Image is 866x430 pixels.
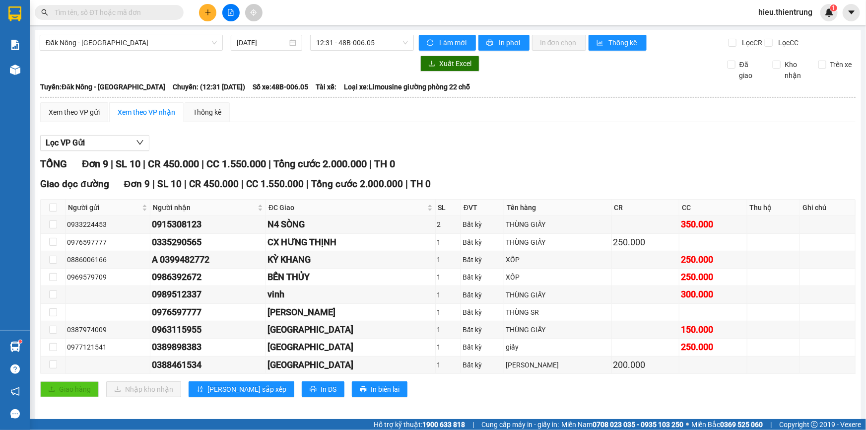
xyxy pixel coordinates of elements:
[681,340,745,354] div: 250.000
[463,359,502,370] div: Bất kỳ
[67,219,148,230] div: 0933224453
[506,307,609,318] div: THÙNG SR
[360,386,367,394] span: printer
[506,219,609,230] div: THÙNG GIẤY
[436,200,461,216] th: SL
[10,364,20,374] span: question-circle
[268,202,425,213] span: ĐC Giao
[8,6,21,21] img: logo-vxr
[437,359,459,370] div: 1
[681,253,745,267] div: 250.000
[189,178,239,190] span: CR 450.000
[374,419,465,430] span: Hỗ trợ kỹ thuật:
[152,358,264,372] div: 0388461534
[437,342,459,353] div: 1
[237,37,287,48] input: 11/09/2025
[344,81,470,92] span: Loại xe: Limousine giường phòng 22 chỗ
[811,421,818,428] span: copyright
[463,289,502,300] div: Bất kỳ
[116,158,140,170] span: SL 10
[201,158,204,170] span: |
[268,158,271,170] span: |
[207,384,286,395] span: [PERSON_NAME] sắp xếp
[427,39,435,47] span: sync
[197,386,203,394] span: sort-ascending
[173,81,245,92] span: Chuyến: (12:31 [DATE])
[597,39,605,47] span: bar-chart
[250,9,257,16] span: aim
[774,37,800,48] span: Lọc CC
[10,65,20,75] img: warehouse-icon
[40,158,67,170] span: TỔNG
[40,83,165,91] b: Tuyến: Đăk Nông - [GEOGRAPHIC_DATA]
[124,178,150,190] span: Đơn 9
[189,381,294,397] button: sort-ascending[PERSON_NAME] sắp xếp
[10,342,20,352] img: warehouse-icon
[267,217,434,231] div: N4 SÒNG
[735,59,765,81] span: Đã giao
[152,217,264,231] div: 0915308123
[152,340,264,354] div: 0389898383
[152,287,264,301] div: 0989512337
[267,287,434,301] div: vinh
[800,200,856,216] th: Ghi chú
[143,158,145,170] span: |
[152,235,264,249] div: 0335290565
[222,4,240,21] button: file-add
[273,158,367,170] span: Tổng cước 2.000.000
[747,200,800,216] th: Thu hộ
[738,37,764,48] span: Lọc CR
[832,4,835,11] span: 1
[49,107,100,118] div: Xem theo VP gửi
[504,200,611,216] th: Tên hàng
[439,58,471,69] span: Xuất Excel
[41,9,48,16] span: search
[826,59,856,70] span: Trên xe
[152,270,264,284] div: 0986392672
[463,219,502,230] div: Bất kỳ
[437,219,459,230] div: 2
[136,139,144,146] span: down
[52,71,240,165] h2: VP Nhận: Văn Phòng Đăk Nông
[463,272,502,283] div: Bất kỳ
[428,60,435,68] span: download
[843,4,860,21] button: caret-down
[420,56,479,72] button: downloadXuất Excel
[593,421,683,429] strong: 0708 023 035 - 0935 103 250
[316,35,408,50] span: 12:31 - 48B-006.05
[67,254,148,265] div: 0886006166
[199,4,216,21] button: plus
[241,178,244,190] span: |
[481,419,559,430] span: Cung cấp máy in - giấy in:
[437,289,459,300] div: 1
[267,270,434,284] div: BẾN THỦY
[193,107,221,118] div: Thống kê
[206,158,266,170] span: CC 1.550.000
[267,305,434,319] div: [PERSON_NAME]
[302,381,344,397] button: printerIn DS
[46,35,217,50] span: Đăk Nông - Hà Nội
[316,81,336,92] span: Tài xế:
[152,305,264,319] div: 0976597777
[686,423,689,427] span: ⚪️
[267,253,434,267] div: KỲ KHANG
[463,237,502,248] div: Bất kỳ
[227,9,234,16] span: file-add
[267,340,434,354] div: [GEOGRAPHIC_DATA]
[679,200,747,216] th: CC
[184,178,187,190] span: |
[19,340,22,343] sup: 1
[157,178,182,190] span: SL 10
[152,178,155,190] span: |
[40,178,109,190] span: Giao dọc đường
[589,35,647,51] button: bar-chartThống kê
[46,137,85,149] span: Lọc VP Gửi
[67,342,148,353] div: 0977121541
[352,381,407,397] button: printerIn biên lai
[374,158,395,170] span: TH 0
[10,40,20,50] img: solution-icon
[306,178,309,190] span: |
[148,158,199,170] span: CR 450.000
[267,358,434,372] div: [GEOGRAPHIC_DATA]
[40,135,149,151] button: Lọc VP Gửi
